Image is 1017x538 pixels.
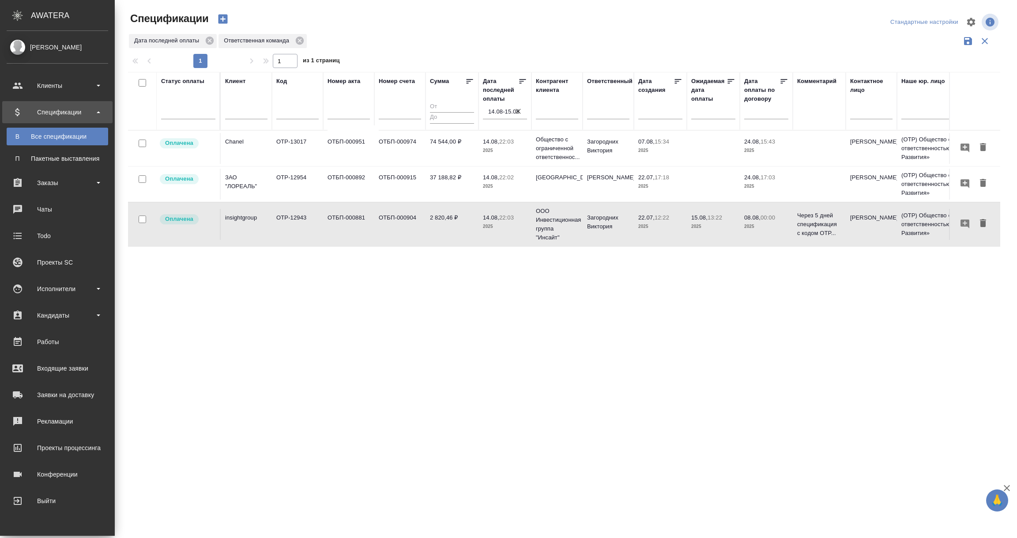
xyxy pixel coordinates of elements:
a: Чаты [2,198,113,220]
button: Удалить [976,216,991,232]
div: Ответственная команда [218,34,307,48]
td: 2 820,46 ₽ [426,209,478,240]
td: (OTP) Общество с ограниченной ответственностью «Вектор Развития» [897,131,1003,166]
div: Дата последней оплаты [129,34,217,48]
a: Работы [2,331,113,353]
p: 2025 [483,182,527,191]
td: 37 188,82 ₽ [426,169,478,200]
p: [GEOGRAPHIC_DATA] [536,173,578,182]
p: Ответственная команда [224,36,292,45]
td: OTP-12954 [272,169,323,200]
input: От [430,102,474,113]
p: 22.07, [638,214,655,221]
td: [PERSON_NAME] [846,169,897,200]
p: 2025 [483,146,527,155]
td: ОТБП-000892 [323,169,374,200]
div: Код [276,77,287,86]
p: Через 5 дней спецификация с кодом OTP... [797,211,841,238]
td: (OTP) Общество с ограниченной ответственностью «Вектор Развития» [897,207,1003,242]
span: из 1 страниц [303,55,340,68]
span: 🙏 [990,491,1005,510]
div: Спецификации [7,106,108,119]
div: [PERSON_NAME] [7,42,108,52]
p: 22:02 [499,174,514,181]
td: (OTP) Общество с ограниченной ответственностью «Вектор Развития» [897,167,1003,202]
a: Todo [2,225,113,247]
p: 07.08, [638,138,655,145]
p: 2025 [691,222,735,231]
p: 22.07, [638,174,655,181]
p: insightgroup [225,213,267,222]
p: Chanel [225,137,267,146]
span: Настроить таблицу [960,11,982,33]
div: Дата оплаты по договору [744,77,780,103]
div: Наше юр. лицо [901,77,945,86]
div: Ответственный [587,77,633,86]
div: Номер акта [328,77,360,86]
p: 00:00 [761,214,775,221]
p: 17:18 [655,174,669,181]
div: Конференции [7,468,108,481]
button: Удалить [976,140,991,156]
p: 17:03 [761,174,775,181]
p: ЗАО "ЛОРЕАЛЬ" [225,173,267,191]
td: ОТБП-000881 [323,209,374,240]
div: Рекламации [7,415,108,428]
div: Клиенты [7,79,108,92]
span: Посмотреть информацию [982,14,1000,30]
p: 2025 [744,146,788,155]
td: Загородних Виктория [583,133,634,164]
p: 13:22 [708,214,722,221]
p: 2025 [638,182,682,191]
div: Статус оплаты [161,77,204,86]
p: 22:03 [499,138,514,145]
p: 14.08, [483,138,499,145]
a: Заявки на доставку [2,384,113,406]
div: Заявки на доставку [7,388,108,402]
div: Контактное лицо [850,77,893,95]
div: Работы [7,335,108,349]
td: OTP-12943 [272,209,323,240]
p: 14.08, [483,214,499,221]
div: Дата последней оплаты [483,77,518,103]
p: 08.08, [744,214,761,221]
a: ВВсе спецификации [7,128,108,145]
button: Удалить [976,175,991,192]
div: AWATERA [31,7,115,24]
a: Рекламации [2,410,113,432]
p: Дата последней оплаты [134,36,202,45]
td: ОТБП-000951 [323,133,374,164]
a: Выйти [2,490,113,512]
div: Сумма [430,77,449,86]
div: Исполнители [7,282,108,296]
p: 2025 [483,222,527,231]
a: Конференции [2,463,113,485]
p: 12:22 [655,214,669,221]
p: Оплачена [165,139,193,148]
p: 14.08, [483,174,499,181]
p: Общество с ограниченной ответственнос... [536,135,578,162]
div: Все спецификации [11,132,104,141]
p: 2025 [638,222,682,231]
td: ОТБП-000915 [374,169,426,200]
div: Дата создания [638,77,674,95]
p: 15.08, [691,214,708,221]
a: Проекты процессинга [2,437,113,459]
div: Выйти [7,494,108,508]
div: Проекты процессинга [7,441,108,455]
div: Чаты [7,203,108,216]
p: 24.08, [744,174,761,181]
a: Проекты SC [2,251,113,273]
div: Клиент [225,77,245,86]
div: Кандидаты [7,309,108,322]
td: Загородних Виктория [583,209,634,240]
td: [PERSON_NAME] [583,169,634,200]
div: Контрагент клиента [536,77,578,95]
p: 15:34 [655,138,669,145]
span: Спецификации [128,11,209,26]
p: 2025 [744,182,788,191]
div: Комментарий [797,77,836,86]
button: Сохранить фильтры [960,33,976,49]
div: Входящие заявки [7,362,108,375]
div: Номер счета [379,77,415,86]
